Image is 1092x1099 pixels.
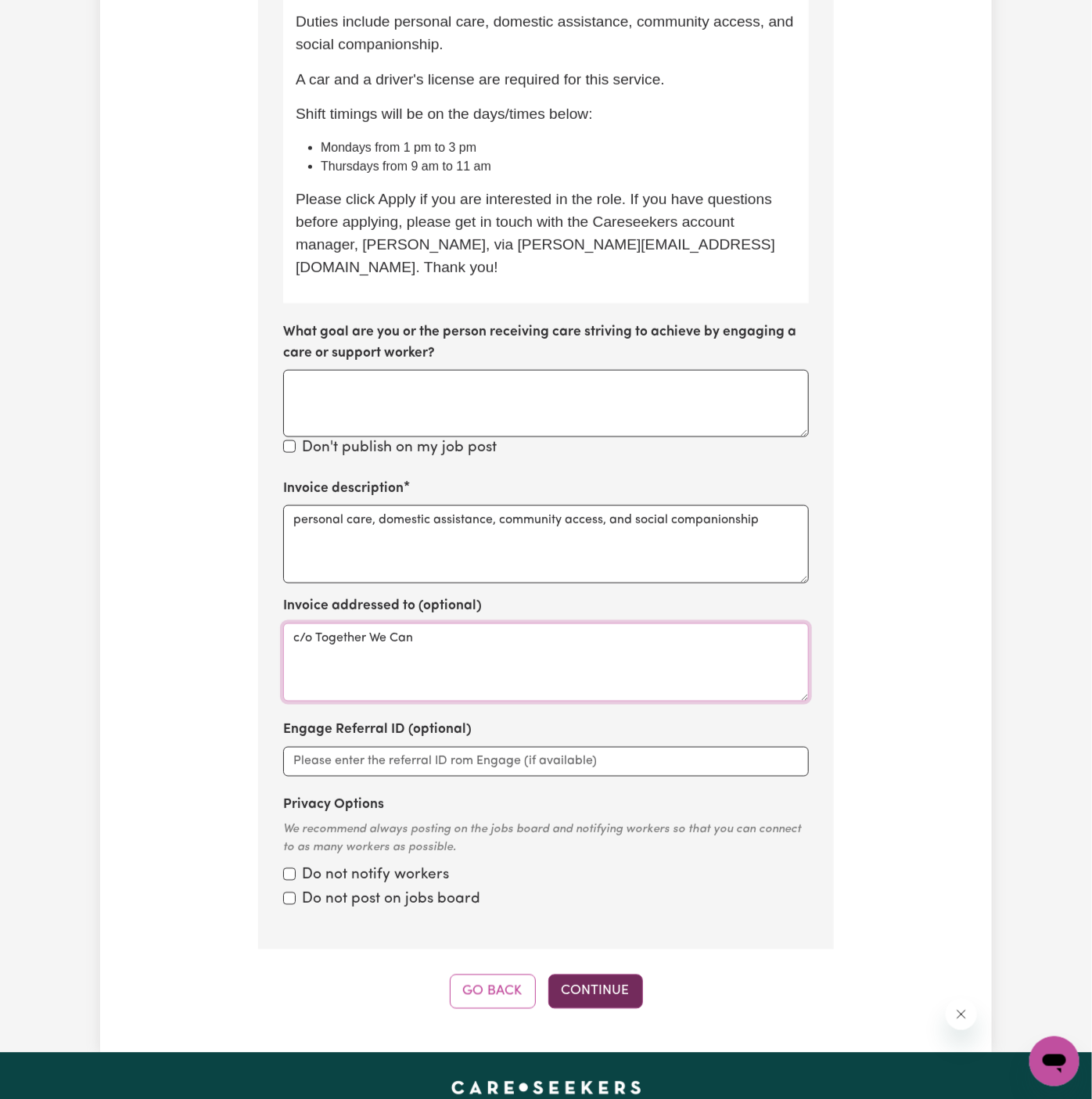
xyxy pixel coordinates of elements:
button: Go Back [450,975,536,1009]
label: Do not post on jobs board [302,889,480,912]
span: Please click Apply if you are interested in the role. If you have questions before applying, plea... [296,191,776,275]
iframe: Close message [946,999,977,1030]
label: Do not notify workers [302,865,449,888]
span: Need any help? [9,11,95,23]
a: Careseekers home page [451,1081,641,1094]
label: What goal are you or the person receiving care striving to achieve by engaging a care or support ... [283,322,809,364]
label: Invoice description [283,479,404,499]
span: Duties include personal care, domestic assistance, community access, and social companionship. [296,13,798,52]
span: A car and a driver's license are required for this service. [296,71,665,88]
label: Privacy Options [283,796,384,816]
span: Shift timings will be on the days/times below: [296,106,593,122]
textarea: c/o Together We Can [283,623,809,702]
span: Mondays from 1 pm to 3 pm [321,141,476,154]
label: Invoice addressed to (optional) [283,596,482,616]
label: Don't publish on my job post [302,437,497,460]
button: Continue [548,975,643,1009]
div: We recommend always posting on the jobs board and notifying workers so that you can connect to as... [283,822,809,857]
input: Please enter the referral ID rom Engage (if available) [283,747,809,777]
textarea: personal care, domestic assistance, community access, and social companionship [283,505,809,584]
iframe: Button to launch messaging window [1029,1036,1079,1086]
span: Thursdays from 9 am to 11 am [321,160,491,173]
label: Engage Referral ID (optional) [283,720,472,741]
